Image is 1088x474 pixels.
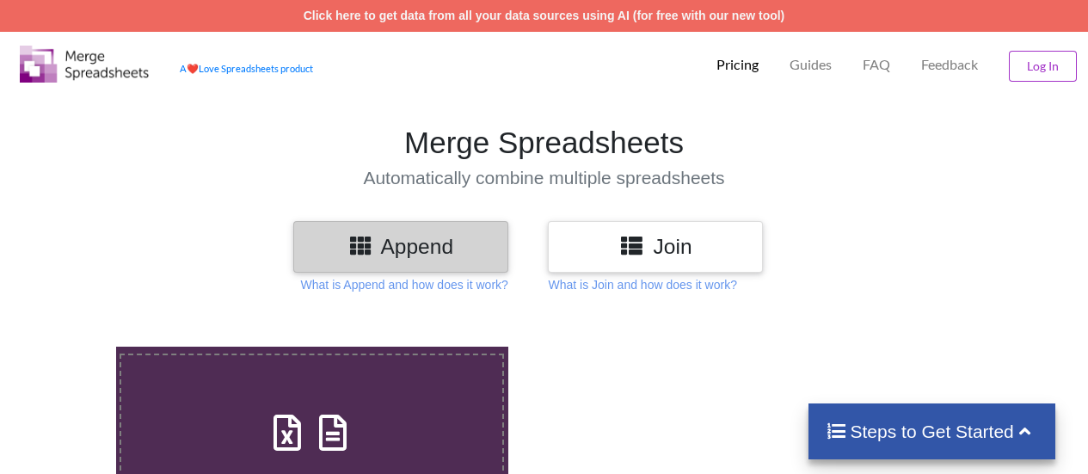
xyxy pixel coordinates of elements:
p: What is Join and how does it work? [548,276,736,293]
p: FAQ [863,56,890,74]
h3: Join [561,234,750,259]
span: heart [187,63,199,74]
h4: Steps to Get Started [826,421,1038,442]
a: AheartLove Spreadsheets product [180,63,313,74]
button: Log In [1009,51,1077,82]
p: What is Append and how does it work? [301,276,508,293]
a: Click here to get data from all your data sources using AI (for free with our new tool) [304,9,785,22]
p: Pricing [716,56,759,74]
img: Logo.png [20,46,149,83]
p: Guides [790,56,832,74]
span: Feedback [921,58,978,71]
h3: Append [306,234,495,259]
